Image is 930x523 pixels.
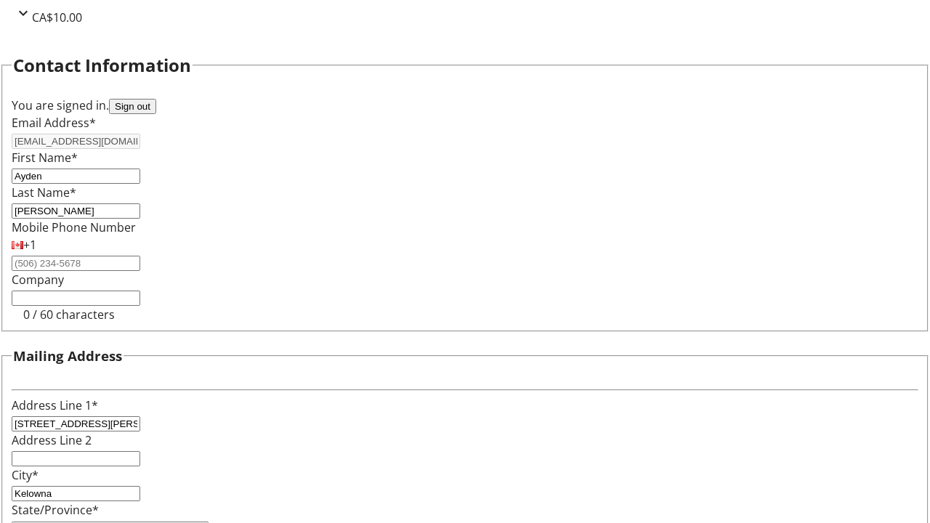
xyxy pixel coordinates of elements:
[13,346,122,366] h3: Mailing Address
[12,432,92,448] label: Address Line 2
[32,9,82,25] span: CA$10.00
[109,99,156,114] button: Sign out
[12,486,140,501] input: City
[12,416,140,431] input: Address
[13,52,191,78] h2: Contact Information
[12,150,78,166] label: First Name*
[12,502,99,518] label: State/Province*
[12,272,64,288] label: Company
[12,115,96,131] label: Email Address*
[12,185,76,200] label: Last Name*
[12,256,140,271] input: (506) 234-5678
[12,219,136,235] label: Mobile Phone Number
[23,307,115,323] tr-character-limit: 0 / 60 characters
[12,397,98,413] label: Address Line 1*
[12,467,39,483] label: City*
[12,97,918,114] div: You are signed in.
